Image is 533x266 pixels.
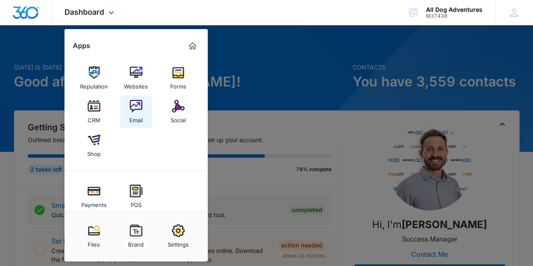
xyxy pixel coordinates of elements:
[168,237,189,248] div: Settings
[171,113,186,124] div: Social
[131,197,142,208] div: POS
[120,180,152,212] a: POS
[426,6,482,13] div: account name
[120,62,152,94] a: Websites
[78,129,110,161] a: Shop
[170,79,186,90] div: Forms
[78,62,110,94] a: Reputation
[64,8,104,16] span: Dashboard
[162,220,194,252] a: Settings
[129,113,143,124] div: Email
[120,220,152,252] a: Brand
[426,13,482,19] div: account id
[88,237,100,248] div: Files
[80,79,108,90] div: Reputation
[78,220,110,252] a: Files
[120,96,152,128] a: Email
[78,96,110,128] a: CRM
[87,146,101,157] div: Shop
[124,79,148,90] div: Websites
[78,180,110,212] a: Payments
[186,39,199,53] a: Marketing 360® Dashboard
[162,96,194,128] a: Social
[73,42,90,50] h2: Apps
[88,113,100,124] div: CRM
[81,197,107,208] div: Payments
[128,237,144,248] div: Brand
[162,62,194,94] a: Forms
